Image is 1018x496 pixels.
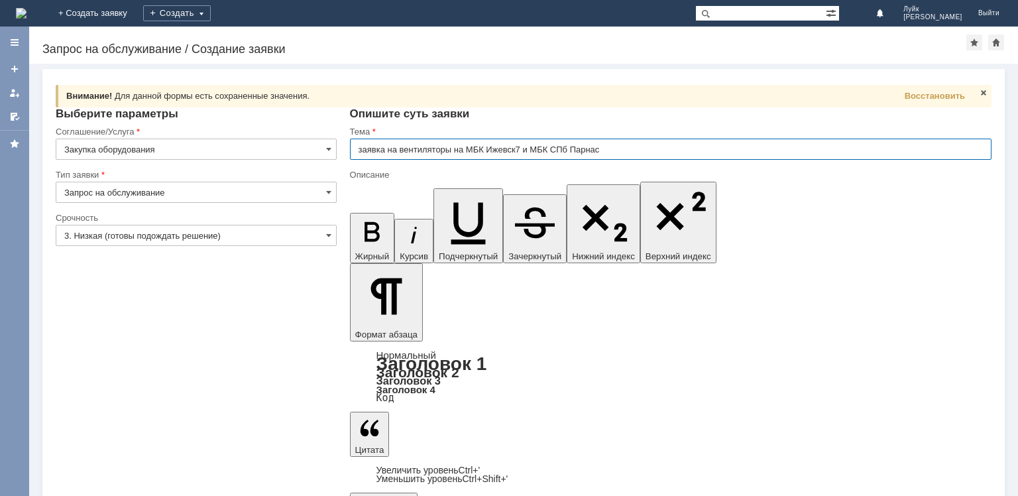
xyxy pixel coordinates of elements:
button: Курсив [394,219,433,263]
div: Тип заявки [56,170,334,179]
span: Цитата [355,445,384,455]
span: Восстановить [905,91,965,101]
a: Заголовок 2 [376,365,459,380]
span: Формат абзаца [355,330,418,340]
span: Ctrl+' [459,465,481,475]
a: Мои заявки [4,82,25,103]
a: Перейти на домашнюю страницу [16,8,27,19]
button: Верхний индекс [640,182,716,263]
span: Расширенный поиск [826,6,839,19]
div: Описание [350,170,989,179]
span: Выберите параметры [56,107,178,120]
div: Добавить в избранное [966,34,982,50]
a: Код [376,392,394,404]
button: Нижний индекс [567,184,640,263]
a: Decrease [376,473,508,484]
div: Запрос на обслуживание / Создание заявки [42,42,966,56]
a: Заголовок 1 [376,353,487,374]
span: Закрыть [978,88,989,98]
span: Опишите суть заявки [350,107,470,120]
span: Для данной формы есть сохраненные значения. [115,91,310,101]
a: Заголовок 4 [376,384,435,395]
div: Цитата [350,466,991,483]
button: Формат абзаца [350,263,423,341]
span: Луйк [903,5,962,13]
button: Зачеркнутый [503,194,567,263]
div: Сделать домашней страницей [988,34,1004,50]
a: Мои согласования [4,106,25,127]
span: Подчеркнутый [439,251,498,261]
div: Формат абзаца [350,351,991,403]
a: Нормальный [376,349,436,361]
div: Соглашение/Услуга [56,127,334,136]
span: Внимание! [66,91,112,101]
span: Курсив [400,251,428,261]
img: logo [16,8,27,19]
button: Жирный [350,213,395,263]
div: Тема [350,127,989,136]
span: Жирный [355,251,390,261]
div: Создать [143,5,211,21]
span: Ctrl+Shift+' [462,473,508,484]
span: Нижний индекс [572,251,635,261]
a: Increase [376,465,481,475]
span: [PERSON_NAME] [903,13,962,21]
a: Создать заявку [4,58,25,80]
button: Цитата [350,412,390,457]
span: Верхний индекс [646,251,711,261]
a: Заголовок 3 [376,375,441,387]
button: Подчеркнутый [433,188,503,263]
div: Срочность [56,214,334,222]
span: Зачеркнутый [508,251,561,261]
